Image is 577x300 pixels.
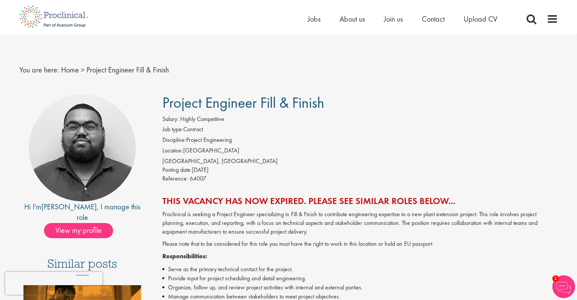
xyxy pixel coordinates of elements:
[162,136,558,146] li: Project Engineering
[29,94,136,201] img: imeage of recruiter Ashley Bennett
[86,65,169,75] span: Project Engineer Fill & Finish
[552,275,575,298] img: Chatbot
[552,275,559,282] span: 1
[384,14,403,24] a: Join us
[162,146,183,155] label: Location:
[162,240,558,248] p: Please note that to be considered for this role you must have the right to work in this location ...
[162,115,179,124] label: Salary:
[162,93,324,112] span: Project Engineer Fill & Finish
[190,174,206,182] span: 64007
[180,115,224,123] span: Highly Competitive
[162,265,558,274] li: Serve as the primary technical contact for the project.
[19,65,59,75] span: You are here:
[162,174,188,183] label: Reference:
[162,136,186,145] label: Discipline:
[19,201,146,223] div: Hi I'm , I manage this role
[162,166,558,174] div: [DATE]
[162,146,558,157] li: [GEOGRAPHIC_DATA]
[5,272,102,295] iframe: reCAPTCHA
[41,202,97,212] a: [PERSON_NAME]
[162,125,558,136] li: Contract
[422,14,445,24] a: Contact
[81,65,85,75] span: >
[47,257,117,275] h3: Similar posts
[61,65,79,75] a: breadcrumb link
[308,14,321,24] a: Jobs
[464,14,497,24] a: Upload CV
[162,252,207,260] strong: Responsibilities:
[162,196,558,206] h2: This vacancy has now expired. Please see similar roles below...
[162,166,192,174] span: Posting date:
[44,225,121,234] a: View my profile
[162,125,183,134] label: Job type:
[162,157,558,166] div: [GEOGRAPHIC_DATA], [GEOGRAPHIC_DATA]
[44,223,113,238] span: View my profile
[340,14,365,24] a: About us
[162,283,558,292] li: Organize, follow up, and review project activities with internal and external parties.
[162,274,558,283] li: Provide input for project scheduling and detail engineering.
[162,210,558,236] p: Proclinical is seeking a Project Engineer specializing in Fill & Finish to contribute engineering...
